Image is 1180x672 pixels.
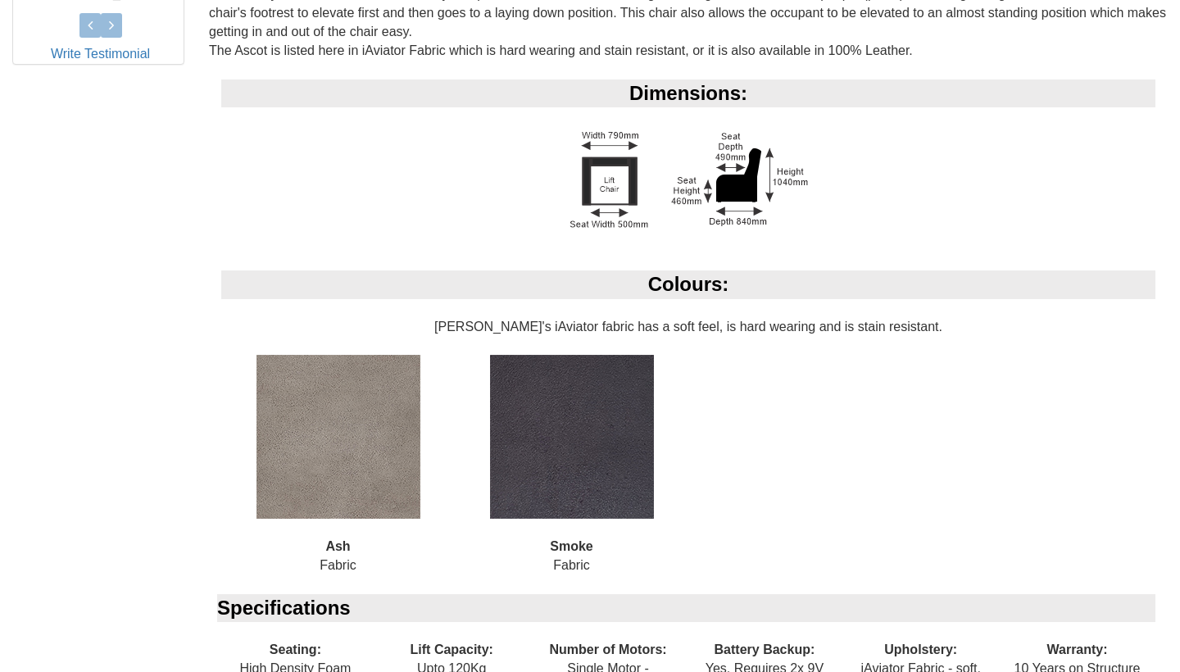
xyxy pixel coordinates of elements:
[221,270,1155,298] div: Colours:
[490,355,654,519] img: Smoke
[1047,642,1108,656] b: Warranty:
[411,642,493,656] b: Lift Capacity:
[217,594,1155,622] div: Specifications
[270,642,321,656] b: Seating:
[325,539,350,553] b: Ash
[884,642,957,656] b: Upholstery:
[455,355,688,593] div: Fabric
[256,355,420,519] img: Ash
[221,79,1155,107] div: Dimensions:
[550,539,592,553] b: Smoke
[565,126,812,234] img: Lift Chair
[209,270,1168,593] div: [PERSON_NAME]'s iAviator fabric has a soft feel, is hard wearing and is stain resistant.
[51,47,150,61] a: Write Testimonial
[550,642,667,656] b: Number of Motors:
[221,355,455,593] div: Fabric
[715,642,815,656] b: Battery Backup:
